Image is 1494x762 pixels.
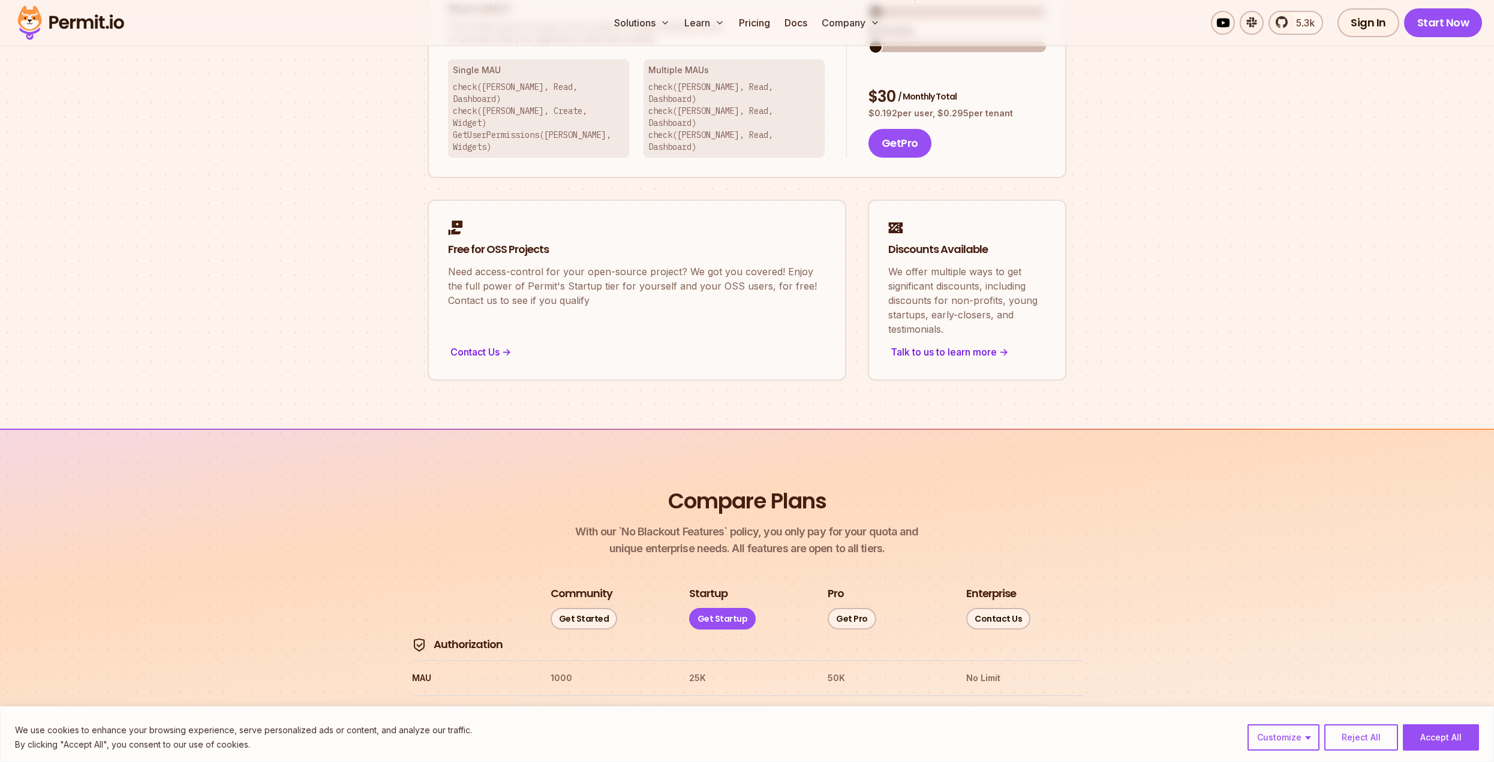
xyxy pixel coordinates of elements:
th: MAU [411,668,528,688]
a: Docs [780,11,812,35]
p: check([PERSON_NAME], Read, Dashboard) check([PERSON_NAME], Read, Dashboard) check([PERSON_NAME], ... [648,81,820,153]
a: Sign In [1337,8,1399,37]
h3: Single MAU [453,64,624,76]
h3: Startup [689,586,728,601]
p: unique enterprise needs. All features are open to all tiers. [575,523,918,557]
button: Solutions [609,11,675,35]
span: -> [502,345,511,359]
a: Get Pro [828,608,876,630]
h3: Community [551,586,612,601]
button: Company [817,11,885,35]
a: Free for OSS ProjectsNeed access-control for your open-source project? We got you covered! Enjoy ... [428,200,846,381]
h2: Discounts Available [888,242,1046,257]
a: 5.3k [1268,11,1323,35]
th: 1000 [550,668,667,688]
a: Contact Us [966,608,1030,630]
h3: Enterprise [966,586,1016,601]
h4: Authorization [434,637,503,652]
th: No Limit [966,703,1083,722]
a: Start Now [1404,8,1483,37]
p: $ 0.192 per user, $ 0.295 per tenant [868,107,1046,119]
button: GetPro [868,129,931,158]
a: Get Startup [689,608,756,630]
h2: Free for OSS Projects [448,242,826,257]
a: Get Started [551,608,618,630]
th: 100 [689,703,805,722]
div: Talk to us to learn more [888,344,1046,360]
h2: Compare Plans [668,486,826,516]
p: By clicking "Accept All", you consent to our use of cookies. [15,737,472,752]
img: Authorization [412,638,426,652]
button: Reject All [1324,724,1398,751]
p: We use cookies to enhance your browsing experience, serve personalized ads or content, and analyz... [15,723,472,737]
div: $ 30 [868,86,1046,108]
th: 20K [827,703,944,722]
th: 20 [550,703,667,722]
a: Discounts AvailableWe offer multiple ways to get significant discounts, including discounts for n... [868,200,1066,381]
p: check([PERSON_NAME], Read, Dashboard) check([PERSON_NAME], Create, Widget) GetUserPermissions([PE... [453,81,624,153]
img: Permit logo [12,2,130,43]
th: No Limit [966,668,1083,688]
button: Tenants [412,706,464,721]
button: Learn [680,11,729,35]
span: 5.3k [1289,16,1315,30]
h3: Pro [828,586,844,601]
span: With our `No Blackout Features` policy, you only pay for your quota and [575,523,918,540]
span: -> [999,345,1008,359]
button: Customize [1247,724,1319,751]
h3: Multiple MAUs [648,64,820,76]
th: 50K [827,668,944,688]
div: Contact Us [448,344,826,360]
th: 25K [689,668,805,688]
p: We offer multiple ways to get significant discounts, including discounts for non-profits, young s... [888,264,1046,336]
span: / Monthly Total [898,91,957,103]
a: Pricing [734,11,775,35]
button: Accept All [1403,724,1479,751]
p: Need access-control for your open-source project? We got you covered! Enjoy the full power of Per... [448,264,826,308]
